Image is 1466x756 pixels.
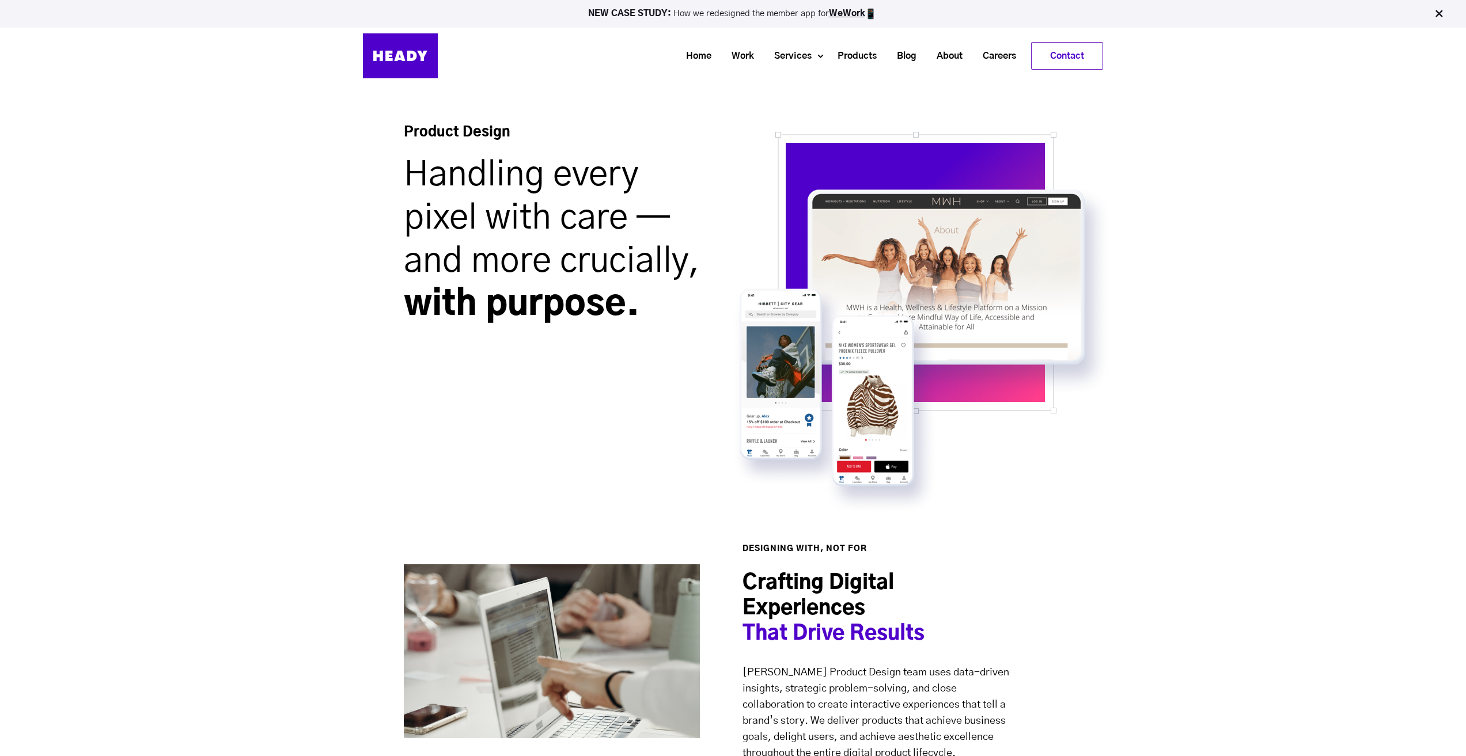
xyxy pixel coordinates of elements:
img: square_png [775,132,1056,414]
img: phone_png [732,284,846,488]
strong: DESIGNING WITH, NOT FOR [743,545,867,553]
span: Handling every pixel with care — and more crucially, [404,158,700,279]
img: Image@2x-1 [404,564,700,738]
h1: with purpose. [404,154,714,326]
img: phone2_png [824,311,938,514]
a: About [922,45,968,67]
img: screen_png [798,140,1112,396]
img: Close Bar [1433,8,1445,20]
a: Careers [968,45,1022,67]
span: That Drive Results [743,624,925,644]
a: Home [672,45,717,67]
h4: Product Design [404,123,668,154]
a: Services [760,45,817,67]
a: WeWork [829,9,865,18]
h2: Crafting Digital Experiences [743,571,1028,646]
img: app emoji [865,8,877,20]
a: Contact [1032,43,1103,69]
p: How we redesigned the member app for [5,8,1461,20]
strong: NEW CASE STUDY: [588,9,673,18]
img: Heady_Logo_Web-01 (1) [363,33,438,78]
a: Blog [882,45,922,67]
a: Work [717,45,760,67]
div: Navigation Menu [449,42,1103,70]
a: Products [823,45,882,67]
